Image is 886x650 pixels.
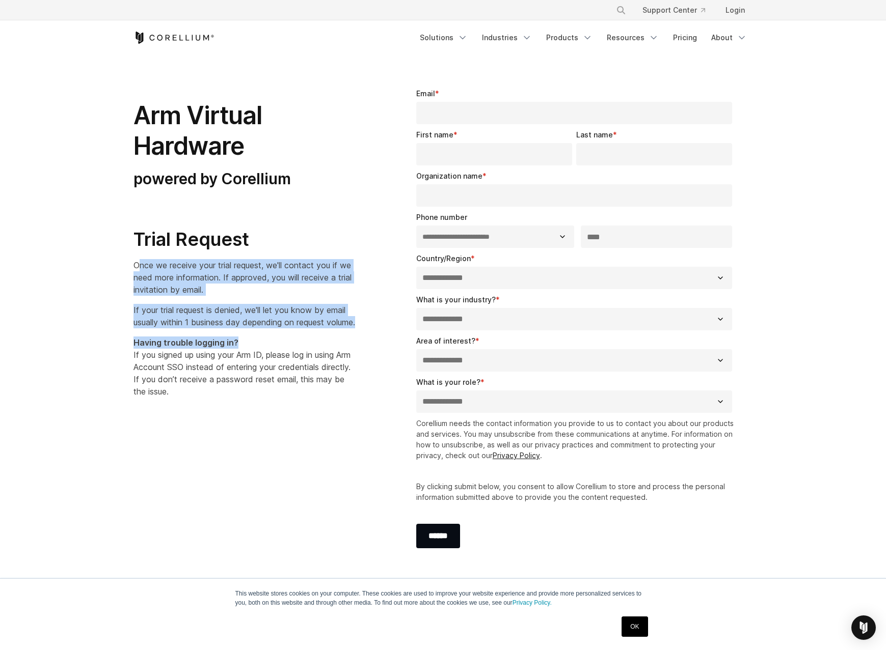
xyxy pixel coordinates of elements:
[133,305,355,327] span: If your trial request is denied, we'll let you know by email usually within 1 business day depend...
[416,130,453,139] span: First name
[416,336,475,345] span: Area of interest?
[416,481,737,502] p: By clicking submit below, you consent to allow Corellium to store and process the personal inform...
[634,1,713,19] a: Support Center
[416,418,737,461] p: Corellium needs the contact information you provide to us to contact you about our products and s...
[540,29,599,47] a: Products
[493,451,540,460] a: Privacy Policy
[133,100,355,161] h1: Arm Virtual Hardware
[416,295,496,304] span: What is your industry?
[416,213,467,221] span: Phone number
[513,599,552,606] a: Privacy Policy.
[622,616,648,637] a: OK
[416,378,480,386] span: What is your role?
[601,29,665,47] a: Resources
[717,1,753,19] a: Login
[416,172,482,180] span: Organization name
[133,337,351,397] span: If you signed up using your Arm ID, please log in using Arm Account SSO instead of entering your ...
[576,130,613,139] span: Last name
[705,29,753,47] a: About
[416,254,471,263] span: Country/Region
[414,29,474,47] a: Solutions
[851,615,876,640] div: Open Intercom Messenger
[416,89,435,98] span: Email
[414,29,753,47] div: Navigation Menu
[133,260,352,295] span: Once we receive your trial request, we'll contact you if we need more information. If approved, y...
[667,29,703,47] a: Pricing
[133,228,355,251] h2: Trial Request
[604,1,753,19] div: Navigation Menu
[612,1,630,19] button: Search
[476,29,538,47] a: Industries
[133,337,238,348] strong: Having trouble logging in?
[133,169,355,189] h3: powered by Corellium
[235,589,651,607] p: This website stores cookies on your computer. These cookies are used to improve your website expe...
[133,32,214,44] a: Corellium Home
